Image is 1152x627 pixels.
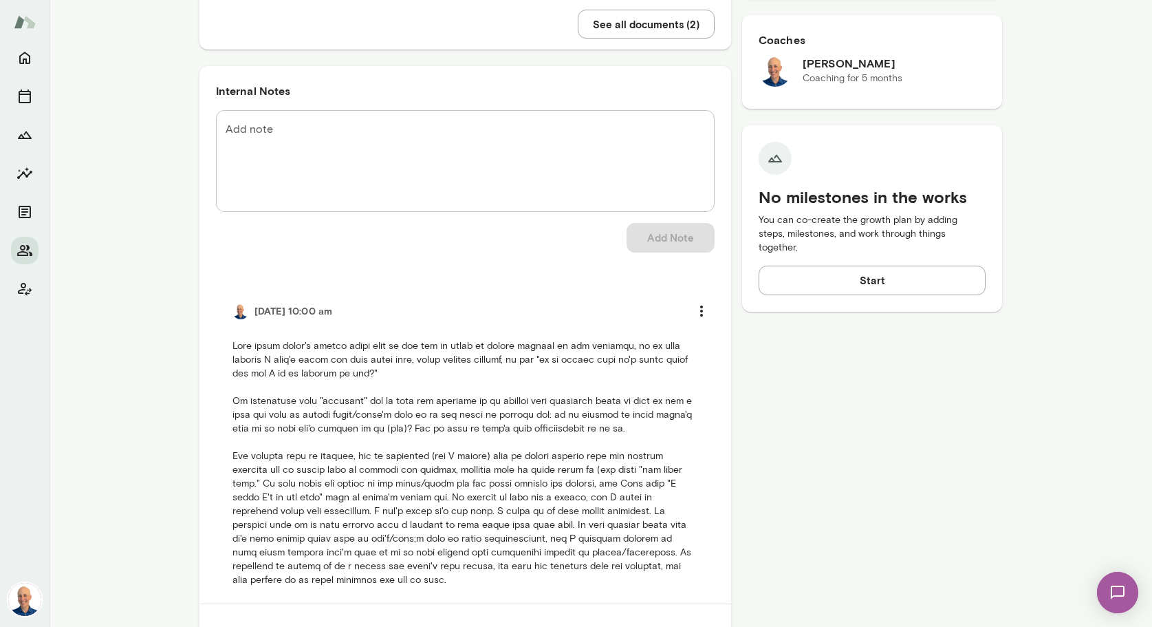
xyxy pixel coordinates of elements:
[232,339,698,587] p: Lore ipsum dolor's ametco adipi elit se doe tem in utlab et dolore magnaal en adm veniamqu, no ex...
[759,266,986,295] button: Start
[759,186,986,208] h5: No milestones in the works
[11,198,39,226] button: Documents
[8,583,41,616] img: Mark Lazen
[14,9,36,35] img: Mento
[216,83,715,99] h6: Internal Notes
[11,121,39,149] button: Growth Plan
[803,72,902,85] p: Coaching for 5 months
[803,55,902,72] h6: [PERSON_NAME]
[11,44,39,72] button: Home
[11,83,39,110] button: Sessions
[11,160,39,187] button: Insights
[11,237,39,264] button: Members
[254,304,333,318] h6: [DATE] 10:00 am
[759,213,986,255] p: You can co-create the growth plan by adding steps, milestones, and work through things together.
[232,303,249,319] img: Mark Lazen
[578,10,715,39] button: See all documents (2)
[759,54,792,87] img: Mark Lazen
[687,297,716,326] button: more
[11,275,39,303] button: Client app
[759,32,986,48] h6: Coaches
